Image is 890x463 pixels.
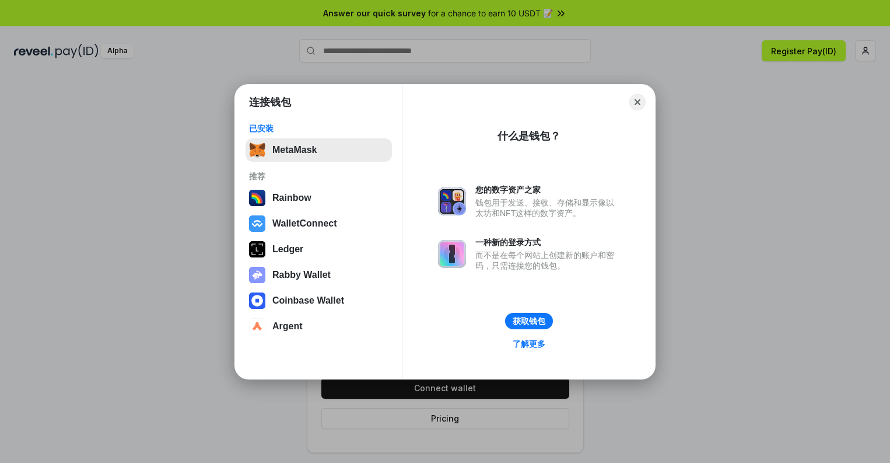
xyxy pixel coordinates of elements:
img: svg+xml,%3Csvg%20fill%3D%22none%22%20height%3D%2233%22%20viewBox%3D%220%200%2035%2033%22%20width%... [249,142,265,158]
button: Ledger [246,238,392,261]
div: WalletConnect [272,218,337,229]
div: 一种新的登录方式 [475,237,620,248]
img: svg+xml,%3Csvg%20width%3D%2228%22%20height%3D%2228%22%20viewBox%3D%220%200%2028%2028%22%20fill%3D... [249,318,265,335]
button: Rainbow [246,186,392,210]
img: svg+xml,%3Csvg%20width%3D%22120%22%20height%3D%22120%22%20viewBox%3D%220%200%20120%20120%22%20fil... [249,190,265,206]
img: svg+xml,%3Csvg%20xmlns%3D%22http%3A%2F%2Fwww.w3.org%2F2000%2Fsvg%22%20width%3D%2228%22%20height%3... [249,241,265,257]
img: svg+xml,%3Csvg%20width%3D%2228%22%20height%3D%2228%22%20viewBox%3D%220%200%2028%2028%22%20fill%3D... [249,293,265,309]
div: Rainbow [272,193,311,203]
div: 您的数字资产之家 [475,184,620,195]
div: MetaMask [272,145,317,155]
div: 什么是钱包？ [497,129,560,143]
img: svg+xml,%3Csvg%20xmlns%3D%22http%3A%2F%2Fwww.w3.org%2F2000%2Fsvg%22%20fill%3D%22none%22%20viewBox... [249,267,265,283]
div: 获取钱包 [513,316,545,326]
div: 而不是在每个网站上创建新的账户和密码，只需连接您的钱包。 [475,250,620,271]
img: svg+xml,%3Csvg%20width%3D%2228%22%20height%3D%2228%22%20viewBox%3D%220%200%2028%2028%22%20fill%3D... [249,215,265,232]
button: WalletConnect [246,212,392,235]
div: Argent [272,321,303,332]
button: Close [629,94,646,110]
div: 推荐 [249,171,388,182]
div: 已安装 [249,123,388,134]
button: Rabby Wallet [246,263,392,287]
button: Coinbase Wallet [246,289,392,312]
img: svg+xml,%3Csvg%20xmlns%3D%22http%3A%2F%2Fwww.w3.org%2F2000%2Fsvg%22%20fill%3D%22none%22%20viewBox... [438,240,466,268]
h1: 连接钱包 [249,95,291,109]
a: 了解更多 [506,336,552,351]
button: MetaMask [246,138,392,162]
div: Rabby Wallet [272,270,331,280]
button: 获取钱包 [505,313,553,329]
div: Ledger [272,244,303,255]
button: Argent [246,315,392,338]
div: 钱包用于发送、接收、存储和显示像以太坊和NFT这样的数字资产。 [475,197,620,218]
div: Coinbase Wallet [272,295,344,306]
img: svg+xml,%3Csvg%20xmlns%3D%22http%3A%2F%2Fwww.w3.org%2F2000%2Fsvg%22%20fill%3D%22none%22%20viewBox... [438,187,466,215]
div: 了解更多 [513,339,545,349]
